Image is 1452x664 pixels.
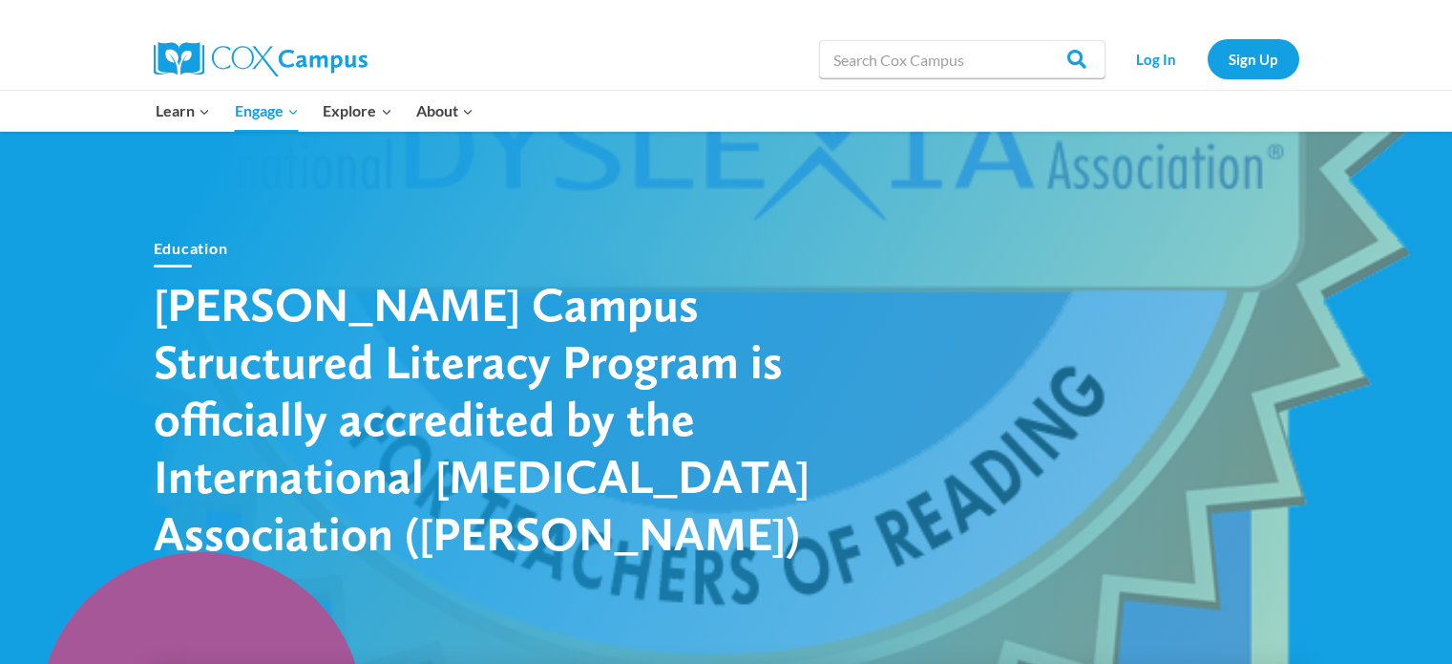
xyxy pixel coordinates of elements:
nav: Primary Navigation [144,91,486,131]
h1: [PERSON_NAME] Campus Structured Literacy Program is officially accredited by the International [M... [154,275,822,562]
nav: Secondary Navigation [1115,39,1299,78]
span: About [416,98,473,123]
a: Education [154,239,228,257]
input: Search Cox Campus [819,40,1105,78]
a: Sign Up [1208,39,1299,78]
img: Cox Campus [154,42,368,76]
span: Explore [323,98,391,123]
a: Log In [1115,39,1198,78]
span: Learn [156,98,210,123]
span: Engage [235,98,299,123]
